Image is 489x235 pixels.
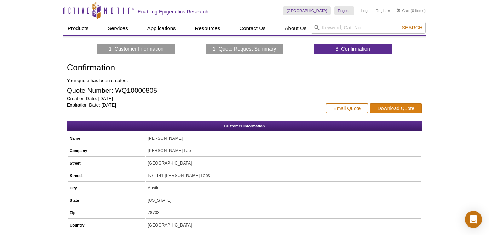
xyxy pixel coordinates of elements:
[70,197,143,204] h5: State
[70,135,143,142] h5: Name
[334,6,354,15] a: English
[103,22,132,35] a: Services
[143,22,180,35] a: Applications
[146,195,421,206] td: [US_STATE]
[70,148,143,154] h5: Company
[70,160,143,166] h5: Street
[67,121,422,131] h2: Customer Information
[191,22,225,35] a: Resources
[67,78,318,84] p: Your quote has been created.
[146,133,421,144] td: [PERSON_NAME]
[283,6,331,15] a: [GEOGRAPHIC_DATA]
[281,22,311,35] a: About Us
[311,22,426,34] input: Keyword, Cat. No.
[370,103,422,113] a: Download Quote
[235,22,270,35] a: Contact Us
[397,6,426,15] li: (0 items)
[335,46,370,52] a: 3 Confirmation
[138,8,208,15] h2: Enabling Epigenetics Research
[375,8,390,13] a: Register
[213,46,276,52] a: 2 Quote Request Summary
[361,8,371,13] a: Login
[67,96,318,108] p: Creation Date: [DATE] Expiration Date: [DATE]
[70,210,143,216] h5: Zip
[146,170,421,182] td: PAT 141 [PERSON_NAME] Labs
[70,172,143,179] h5: Street2
[326,103,368,113] a: Email Quote
[146,157,421,169] td: [GEOGRAPHIC_DATA]
[146,207,421,219] td: 78703
[70,185,143,191] h5: City
[67,63,318,73] h1: Confirmation
[465,211,482,228] div: Open Intercom Messenger
[146,219,421,231] td: [GEOGRAPHIC_DATA]
[109,46,163,52] a: 1 Customer Information
[402,25,422,30] span: Search
[146,145,421,157] td: [PERSON_NAME] Lab
[70,222,143,228] h5: Country
[400,24,425,31] button: Search
[67,87,318,94] h2: Quote Number: WQ10000805
[146,182,421,194] td: Austin
[63,22,93,35] a: Products
[397,8,400,12] img: Your Cart
[397,8,409,13] a: Cart
[373,6,374,15] li: |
